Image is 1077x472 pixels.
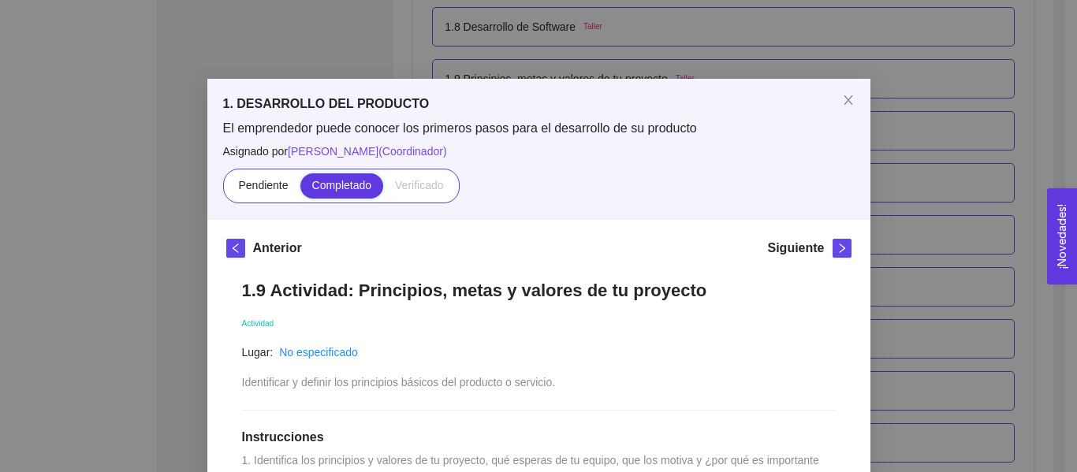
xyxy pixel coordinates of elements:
span: left [227,243,244,254]
button: Open Feedback Widget [1047,188,1077,284]
span: Identificar y definir los principios básicos del producto o servicio. [242,376,556,388]
button: right [833,239,852,258]
h5: Siguiente [767,239,824,258]
span: Pendiente [238,179,288,191]
span: right [833,243,851,254]
h1: Instrucciones [242,429,836,445]
h1: 1.9 Actividad: Principios, metas y valores de tu proyecto [242,280,836,301]
span: Actividad [242,319,274,328]
article: Lugar: [242,344,274,361]
span: close [842,94,855,106]
span: El emprendedor puede conocer los primeros pasos para el desarrollo de su producto [223,120,855,137]
span: Verificado [395,179,443,191]
button: left [226,239,245,258]
span: Asignado por [223,143,855,160]
h5: Anterior [253,239,302,258]
h5: 1. DESARROLLO DEL PRODUCTO [223,95,855,113]
button: Close [826,79,870,123]
span: Completado [312,179,372,191]
span: [PERSON_NAME] ( Coordinador ) [288,145,447,158]
a: No especificado [279,346,358,359]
